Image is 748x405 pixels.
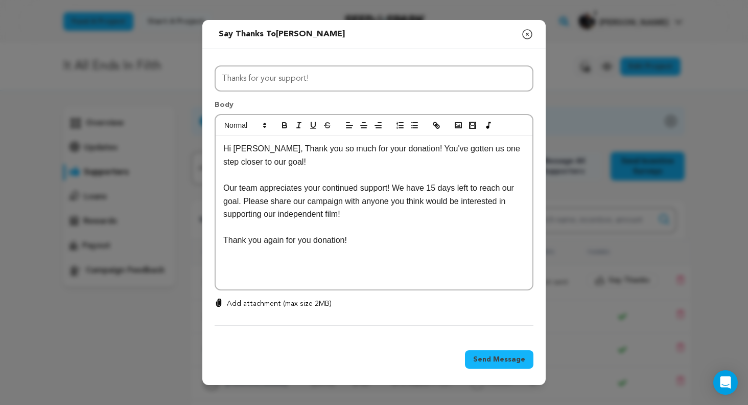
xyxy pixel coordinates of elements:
button: Send Message [465,350,533,369]
p: Thank you again for you donation! [223,234,525,247]
p: Add attachment (max size 2MB) [227,299,332,309]
input: Subject [215,65,533,92]
span: Send Message [473,354,525,365]
div: Say thanks to [219,28,345,40]
p: Body [215,100,533,114]
p: Hi [PERSON_NAME], Thank you so much for your donation! You've gotten us one step closer to our goal! [223,142,525,168]
div: Open Intercom Messenger [713,370,738,395]
p: Our team appreciates your continued support! We have 15 days left to reach our goal. Please share... [223,182,525,221]
span: [PERSON_NAME] [276,30,345,38]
